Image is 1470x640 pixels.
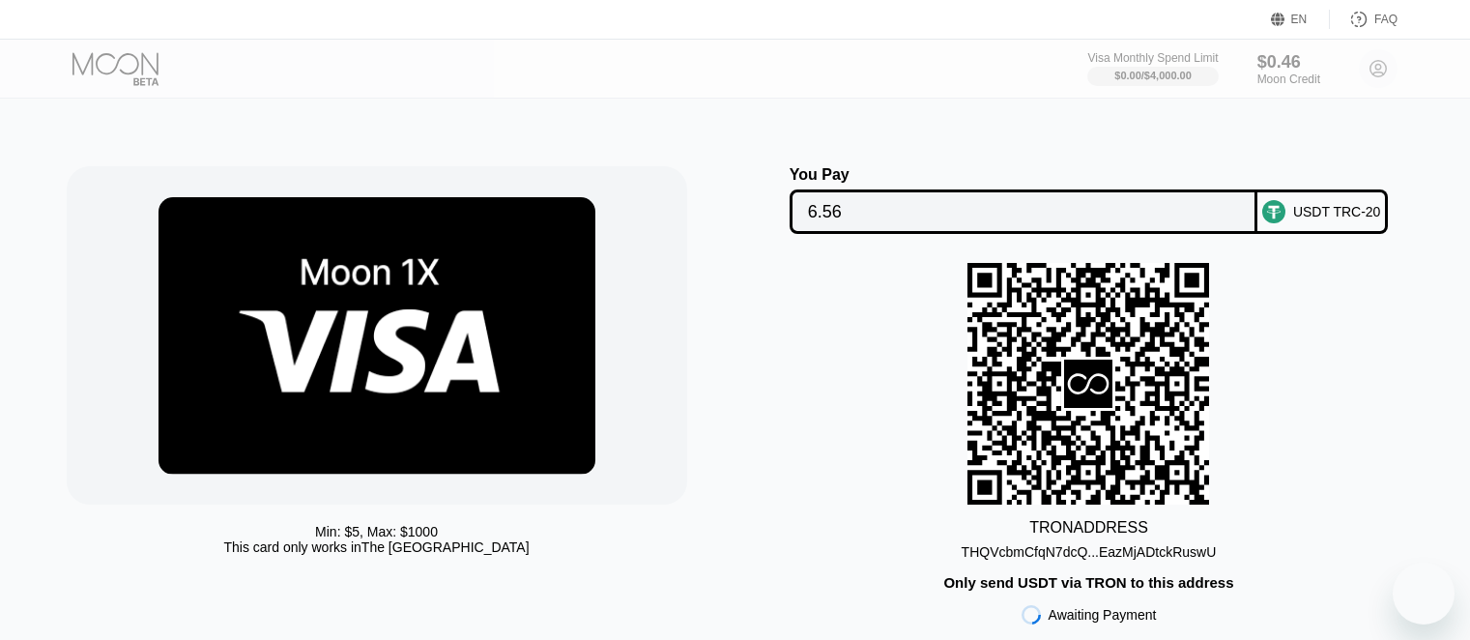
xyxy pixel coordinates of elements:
div: Min: $ 5 , Max: $ 1000 [315,524,438,539]
div: FAQ [1330,10,1398,29]
div: THQVcbmCfqN7dcQ...EazMjADtckRuswU [962,537,1217,560]
div: TRON ADDRESS [1029,519,1148,537]
div: $0.00 / $4,000.00 [1114,70,1192,81]
div: EN [1271,10,1330,29]
div: USDT TRC-20 [1293,204,1381,219]
div: Only send USDT via TRON to this address [943,574,1233,591]
div: FAQ [1374,13,1398,26]
div: Visa Monthly Spend Limit [1087,51,1218,65]
div: EN [1291,13,1308,26]
div: This card only works in The [GEOGRAPHIC_DATA] [223,539,529,555]
div: You Pay [790,166,1257,184]
div: THQVcbmCfqN7dcQ...EazMjADtckRuswU [962,544,1217,560]
div: Visa Monthly Spend Limit$0.00/$4,000.00 [1087,51,1218,86]
div: Awaiting Payment [1049,607,1157,623]
iframe: Button to launch messaging window [1393,563,1455,625]
div: You PayUSDT TRC-20 [755,166,1424,234]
